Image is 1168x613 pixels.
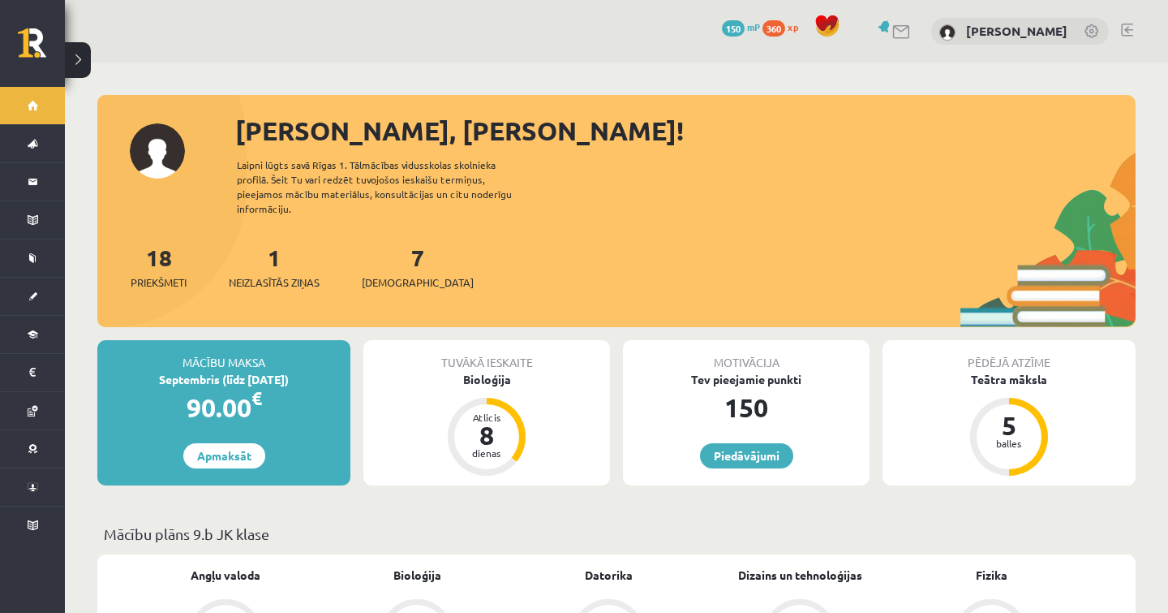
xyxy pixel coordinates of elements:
[762,20,806,33] a: 360 xp
[722,20,760,33] a: 150 mP
[738,567,862,584] a: Dizains un tehnoloģijas
[229,274,320,291] span: Neizlasītās ziņas
[700,443,793,468] a: Piedāvājumi
[363,371,610,388] div: Bioloģija
[882,371,1136,478] a: Teātra māksla 5 balles
[462,412,511,422] div: Atlicis
[97,371,350,388] div: Septembris (līdz [DATE])
[237,158,540,216] div: Laipni lūgts savā Rīgas 1. Tālmācības vidusskolas skolnieka profilā. Šeit Tu vari redzēt tuvojošo...
[462,448,511,458] div: dienas
[97,340,350,371] div: Mācību maksa
[229,243,320,291] a: 1Neizlasītās ziņas
[985,412,1033,438] div: 5
[362,274,474,291] span: [DEMOGRAPHIC_DATA]
[788,20,798,33] span: xp
[722,20,745,37] span: 150
[191,567,260,584] a: Angļu valoda
[131,243,187,291] a: 18Priekšmeti
[183,443,265,468] a: Apmaksāt
[985,438,1033,448] div: balles
[623,371,870,388] div: Tev pieejamie punkti
[18,28,65,69] a: Rīgas 1. Tālmācības vidusskola
[882,371,1136,388] div: Teātra māksla
[251,386,262,410] span: €
[393,567,441,584] a: Bioloģija
[462,422,511,448] div: 8
[747,20,760,33] span: mP
[97,388,350,427] div: 90.00
[362,243,474,291] a: 7[DEMOGRAPHIC_DATA]
[585,567,633,584] a: Datorika
[104,523,1129,545] p: Mācību plāns 9.b JK klase
[882,340,1136,371] div: Pēdējā atzīme
[131,274,187,291] span: Priekšmeti
[966,23,1067,39] a: [PERSON_NAME]
[363,371,610,478] a: Bioloģija Atlicis 8 dienas
[235,111,1136,150] div: [PERSON_NAME], [PERSON_NAME]!
[623,340,870,371] div: Motivācija
[976,567,1007,584] a: Fizika
[762,20,785,37] span: 360
[939,24,955,41] img: Gustavs Lapsa
[623,388,870,427] div: 150
[363,340,610,371] div: Tuvākā ieskaite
